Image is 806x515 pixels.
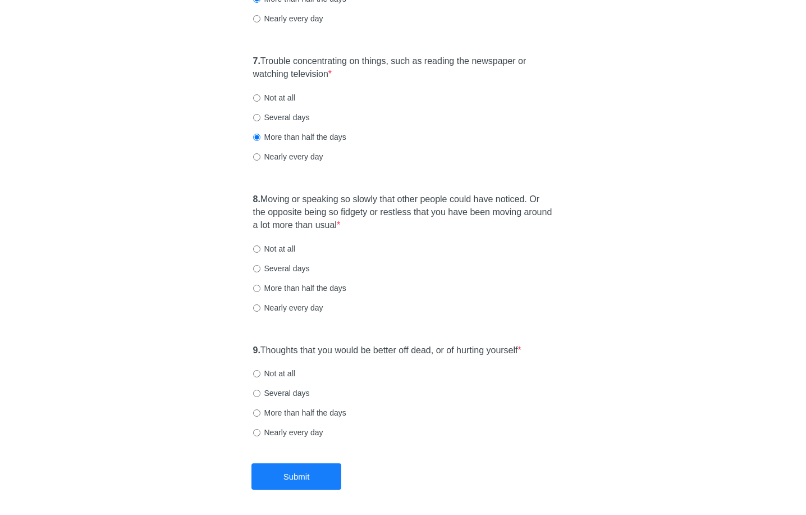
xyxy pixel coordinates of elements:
strong: 7. [253,56,260,66]
label: Nearly every day [253,427,323,438]
input: Several days [253,390,260,397]
label: More than half the days [253,282,346,294]
label: Several days [253,388,310,399]
label: Several days [253,263,310,274]
input: Nearly every day [253,429,260,436]
input: Not at all [253,245,260,253]
input: Not at all [253,370,260,377]
label: Not at all [253,368,295,379]
label: Not at all [253,243,295,254]
label: More than half the days [253,407,346,418]
input: Several days [253,265,260,272]
label: Nearly every day [253,151,323,162]
input: More than half the days [253,134,260,141]
strong: 8. [253,194,260,204]
input: Nearly every day [253,304,260,312]
label: Not at all [253,92,295,103]
input: Several days [253,114,260,121]
label: Moving or speaking so slowly that other people could have noticed. Or the opposite being so fidge... [253,193,553,232]
input: More than half the days [253,285,260,292]
label: Several days [253,112,310,123]
label: More than half the days [253,131,346,143]
strong: 9. [253,345,260,355]
label: Trouble concentrating on things, such as reading the newspaper or watching television [253,55,553,81]
label: Nearly every day [253,302,323,313]
input: More than half the days [253,409,260,417]
button: Submit [251,463,341,490]
input: Nearly every day [253,153,260,161]
label: Thoughts that you would be better off dead, or of hurting yourself [253,344,521,357]
label: Nearly every day [253,13,323,24]
input: Not at all [253,94,260,102]
input: Nearly every day [253,15,260,22]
